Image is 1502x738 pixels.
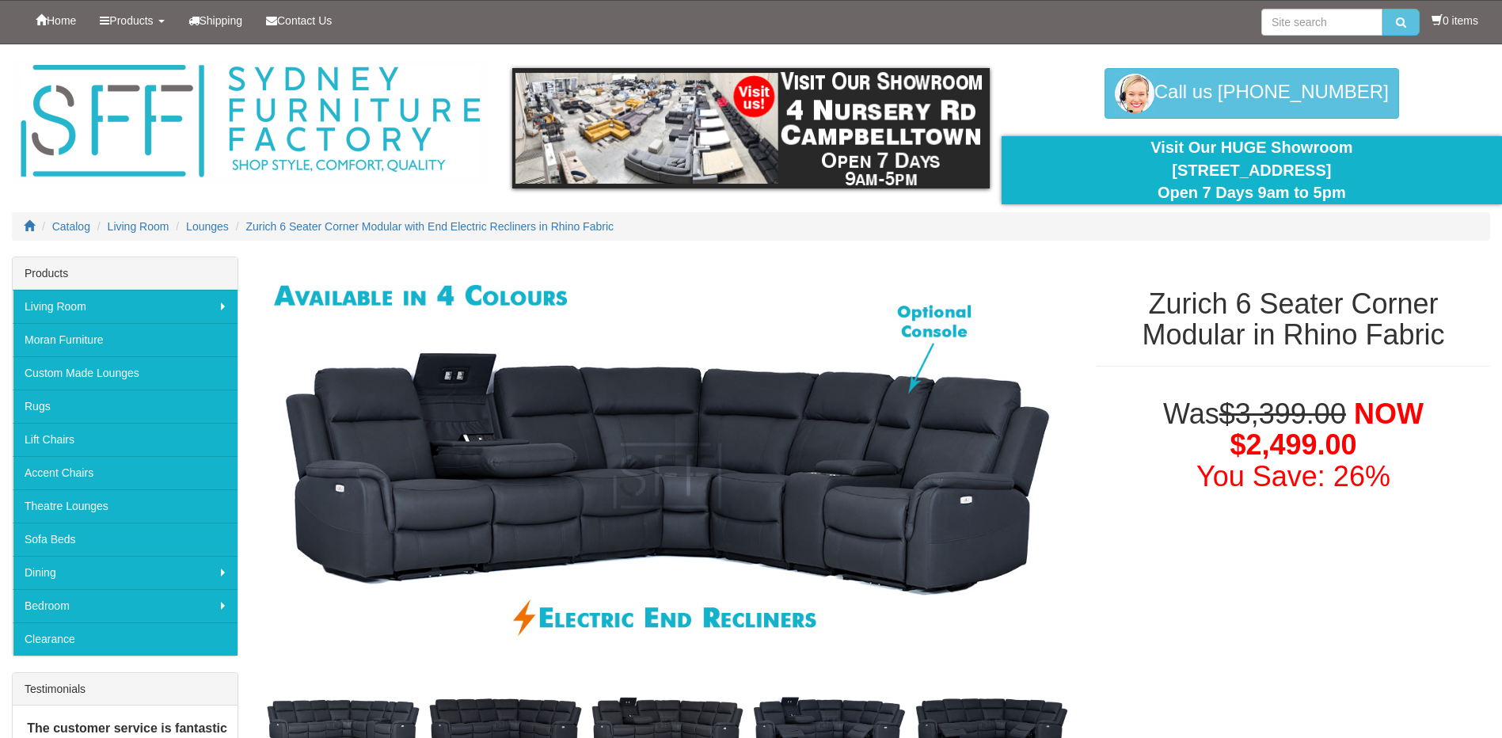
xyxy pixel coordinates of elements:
a: Clearance [13,622,238,656]
img: Sydney Furniture Factory [13,60,488,183]
span: Shipping [200,14,243,27]
img: showroom.gif [512,68,989,188]
span: Contact Us [277,14,332,27]
font: You Save: 26% [1196,460,1390,493]
a: Rugs [13,390,238,423]
a: Accent Chairs [13,456,238,489]
a: Lounges [186,220,229,233]
a: Living Room [108,220,169,233]
a: Products [88,1,176,40]
a: Custom Made Lounges [13,356,238,390]
a: Bedroom [13,589,238,622]
span: Home [47,14,76,27]
li: 0 items [1432,13,1478,29]
a: Lift Chairs [13,423,238,456]
a: Moran Furniture [13,323,238,356]
a: Living Room [13,290,238,323]
del: $3,399.00 [1219,398,1346,430]
div: Testimonials [13,673,238,706]
div: Products [13,257,238,290]
div: Visit Our HUGE Showroom [STREET_ADDRESS] Open 7 Days 9am to 5pm [1013,136,1490,204]
a: Contact Us [254,1,344,40]
a: Dining [13,556,238,589]
a: Sofa Beds [13,523,238,556]
input: Site search [1261,9,1382,36]
a: Shipping [177,1,255,40]
b: The customer service is fantastic [27,721,227,735]
span: NOW $2,499.00 [1230,398,1423,462]
h1: Zurich 6 Seater Corner Modular in Rhino Fabric [1097,288,1490,351]
span: Products [109,14,153,27]
a: Theatre Lounges [13,489,238,523]
a: Home [24,1,88,40]
a: Catalog [52,220,90,233]
h1: Was [1097,398,1490,493]
a: Zurich 6 Seater Corner Modular with End Electric Recliners in Rhino Fabric [246,220,614,233]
